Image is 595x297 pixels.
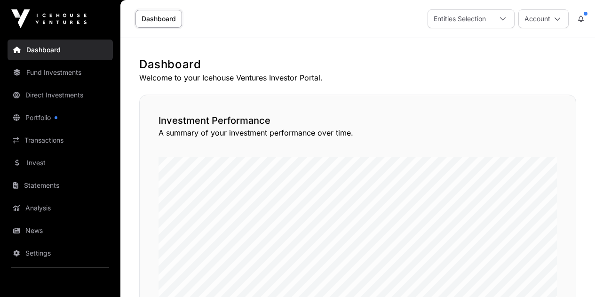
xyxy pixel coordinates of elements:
[8,220,113,241] a: News
[428,10,492,28] div: Entities Selection
[8,243,113,264] a: Settings
[548,252,595,297] iframe: Chat Widget
[8,130,113,151] a: Transactions
[139,57,576,72] h1: Dashboard
[11,9,87,28] img: Icehouse Ventures Logo
[8,153,113,173] a: Invest
[518,9,569,28] button: Account
[159,114,557,127] h2: Investment Performance
[8,62,113,83] a: Fund Investments
[8,40,113,60] a: Dashboard
[8,175,113,196] a: Statements
[159,127,557,138] p: A summary of your investment performance over time.
[139,72,576,83] p: Welcome to your Icehouse Ventures Investor Portal.
[8,198,113,218] a: Analysis
[8,107,113,128] a: Portfolio
[8,85,113,105] a: Direct Investments
[135,10,182,28] a: Dashboard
